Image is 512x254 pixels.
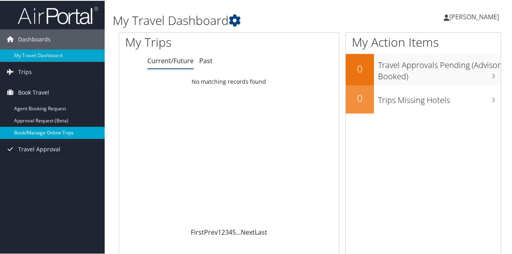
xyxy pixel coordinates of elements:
a: 2 [221,227,225,236]
a: Prev [204,227,218,236]
h3: Travel Approvals Pending (Advisor Booked) [378,55,501,81]
img: airportal-logo.png [18,5,98,24]
span: Dashboards [18,29,51,49]
h2: 0 [346,91,374,104]
a: Next [241,227,255,236]
h1: My Action Items [346,33,501,50]
a: Current/Future [147,56,194,64]
a: [PERSON_NAME] [444,4,507,28]
span: Trips [18,61,32,81]
span: [PERSON_NAME] [449,12,499,21]
a: 0Travel Approvals Pending (Advisor Booked) [346,53,501,84]
a: First [191,227,204,236]
h1: My Travel Dashboard [113,11,376,28]
a: Past [199,56,213,64]
h1: My Trips [125,33,241,50]
span: Travel Approval [18,138,60,159]
a: Last [255,227,267,236]
a: 1 [218,227,221,236]
a: 5 [232,227,236,236]
h3: Trips Missing Hotels [378,90,501,105]
a: 4 [229,227,232,236]
span: Book Travel [18,82,49,102]
a: 0Trips Missing Hotels [346,85,501,113]
a: 3 [225,227,229,236]
span: … [236,227,241,236]
h2: 0 [346,61,374,75]
td: No matching records found [119,74,339,88]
